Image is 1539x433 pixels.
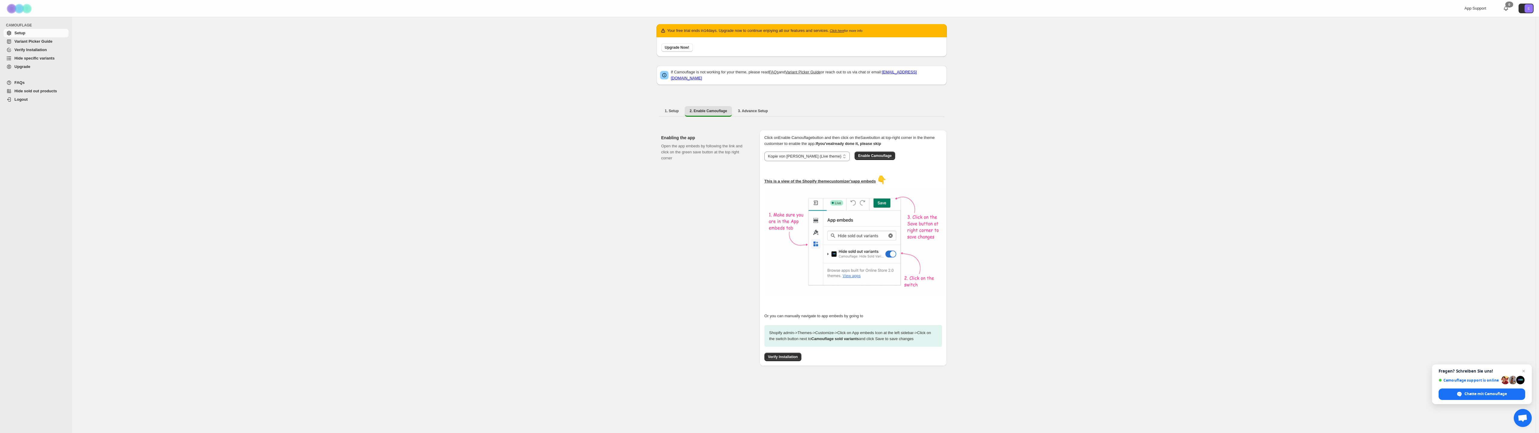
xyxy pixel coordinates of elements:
[764,355,801,359] a: Verify Installation
[764,179,876,183] u: This is a view of the Shopify theme customizer's app embeds
[665,45,689,50] span: Upgrade Now!
[1505,2,1513,8] div: 0
[769,70,779,74] a: FAQs
[665,109,679,113] span: 1. Setup
[764,135,942,147] p: Click on Enable Camouflage button and then click on the Save button at top-right corner in the th...
[829,29,862,32] small: for more info
[785,70,821,74] a: Variant Picker Guide
[667,28,863,34] p: Your free trial ends in 14 days. Upgrade now to continue enjoying all our features and services.
[855,153,895,158] a: Enable Camouflage
[14,39,52,44] span: Variant Picker Guide
[14,97,28,102] span: Logout
[4,63,69,71] a: Upgrade
[1520,367,1527,375] span: Chat schließen
[764,353,801,361] button: Verify Installation
[1439,369,1525,373] span: Fragen? Schreiben Sie uns!
[764,313,942,319] p: Or you can manually navigate to app embeds by going to
[815,141,881,146] b: If you've already done it, please skip
[1528,7,1530,10] text: E
[830,29,844,32] a: Click here
[661,143,750,161] div: Open the app embeds by following the link and click on the green save button at the top right corner
[1503,5,1509,11] a: 0
[738,109,768,113] span: 3. Advance Setup
[4,87,69,95] a: Hide sold out products
[1514,409,1532,427] div: Chat öffnen
[14,80,25,85] span: FAQs
[1439,388,1525,400] div: Chatte mit Camouflage
[1464,391,1507,397] span: Chatte mit Camouflage
[661,43,693,52] button: Upgrade Now!
[14,48,47,52] span: Verify Installation
[661,135,750,141] h2: Enabling the app
[4,95,69,104] a: Logout
[6,23,69,28] span: CAMOUFLAGE
[764,325,942,347] p: Shopify admin -> Themes -> Customize -> Click on App embeds Icon at the left sidebar -> Click on ...
[855,152,895,160] button: Enable Camouflage
[764,189,945,294] img: camouflage-enable
[1519,4,1534,13] button: Avatar with initials E
[1464,6,1486,11] span: App Support
[877,175,886,184] span: 👇
[14,64,30,69] span: Upgrade
[4,78,69,87] a: FAQs
[1439,378,1499,382] span: Camouflage support is online
[858,153,892,158] span: Enable Camouflage
[14,56,55,60] span: Hide specific variants
[811,336,859,341] strong: Camouflage sold variants
[14,89,57,93] span: Hide sold out products
[671,69,943,81] p: If Camouflage is not working for your theme, please read and or reach out to us via chat or email:
[4,37,69,46] a: Variant Picker Guide
[4,46,69,54] a: Verify Installation
[690,109,727,113] span: 2. Enable Camouflage
[4,29,69,37] a: Setup
[5,0,35,17] img: Camouflage
[768,355,798,359] span: Verify Installation
[4,54,69,63] a: Hide specific variants
[1525,4,1533,13] span: Avatar with initials E
[14,31,25,35] span: Setup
